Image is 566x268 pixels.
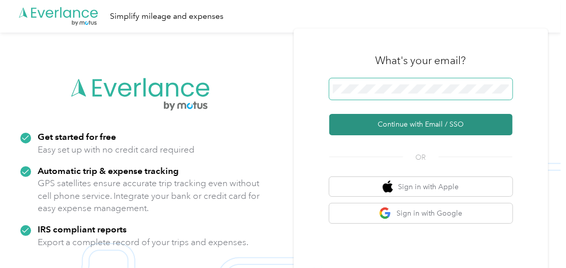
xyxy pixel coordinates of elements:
[329,114,513,135] button: Continue with Email / SSO
[38,177,261,215] p: GPS satellites ensure accurate trip tracking even without cell phone service. Integrate your bank...
[38,165,179,176] strong: Automatic trip & expense tracking
[329,203,513,223] button: google logoSign in with Google
[110,10,223,23] div: Simplify mileage and expenses
[38,143,195,156] p: Easy set up with no credit card required
[38,131,117,142] strong: Get started for free
[379,207,392,220] img: google logo
[403,152,439,163] span: OR
[376,53,466,68] h3: What's your email?
[383,181,393,193] img: apple logo
[329,177,513,197] button: apple logoSign in with Apple
[38,236,249,249] p: Export a complete record of your trips and expenses.
[38,224,127,234] strong: IRS compliant reports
